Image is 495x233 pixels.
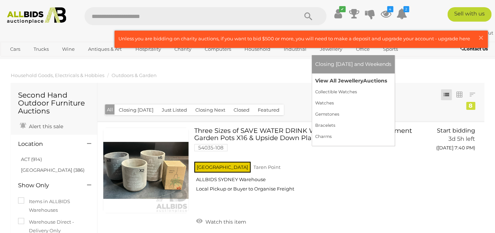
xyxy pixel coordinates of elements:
button: Just Listed [157,104,191,116]
a: Office [351,43,374,55]
b: Contact Us [460,46,488,51]
a: Jewellery [315,43,347,55]
a: Household [240,43,275,55]
a: Contact Us [460,45,490,53]
i: ✔ [339,6,346,12]
a: Computers [200,43,236,55]
i: 2 [403,6,409,12]
a: Outdoors & Garden [112,72,157,78]
a: Alert this sale [18,120,65,131]
span: | [470,30,471,36]
a: Trucks [29,43,53,55]
a: 2 [396,7,407,20]
a: 4 [381,7,391,20]
i: 4 [387,6,393,12]
h4: Show Only [18,182,76,189]
a: Antiques & Art [83,43,126,55]
a: Cars [5,43,25,55]
button: Featured [253,104,284,116]
a: Watch this item [194,216,248,227]
span: × [478,31,484,45]
button: Closed [229,104,254,116]
a: Household Goods, Electricals & Hobbies [11,72,104,78]
a: ✔ [333,7,344,20]
a: Industrial [279,43,311,55]
strong: [PERSON_NAME]* [420,30,469,36]
a: Sports [378,43,402,55]
a: Sell with us [447,7,491,22]
a: [GEOGRAPHIC_DATA] (386) [21,167,84,173]
h1: Second Hand Outdoor Furniture Auctions [18,91,90,115]
a: Wine [57,43,79,55]
img: Allbids.com.au [4,7,70,24]
div: 8 [466,102,475,110]
a: [PERSON_NAME]* [420,30,470,36]
a: Three Sizes of SAVE WATER DRINK WINE & TIME to DRINK Cement Garden Pots X16 & Upside Down Plant P... [200,127,414,198]
span: Alert this sale [27,123,63,130]
a: ACT (914) [21,156,42,162]
label: Items in ALLBIDS Warehouses [18,197,90,214]
a: Hospitality [131,43,166,55]
h4: Location [18,141,76,147]
a: [GEOGRAPHIC_DATA] [5,55,66,67]
a: Charity [170,43,196,55]
button: Closing [DATE] [114,104,158,116]
button: Closing Next [191,104,230,116]
span: Watch this item [204,219,246,225]
button: All [105,104,115,115]
a: Sign Out [472,30,493,36]
a: Start bidding 3d 5h left ([DATE] 7:40 PM) [425,127,477,155]
button: Search [290,7,326,25]
span: Start bidding [437,127,475,134]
